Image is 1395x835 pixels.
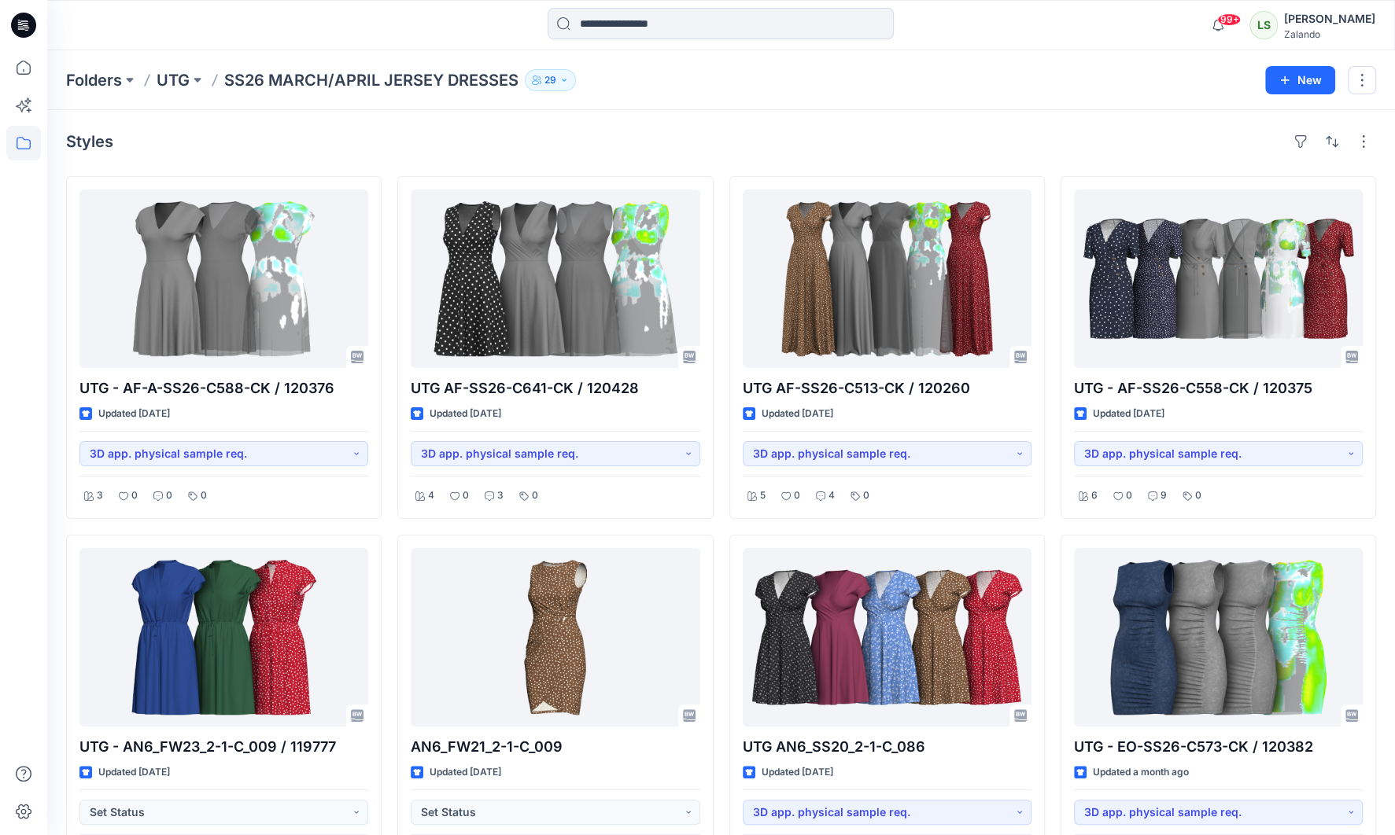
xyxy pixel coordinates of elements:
a: UTG [157,69,190,91]
div: Zalando [1284,28,1375,40]
p: UTG - AF-A-SS26-C588-CK / 120376 [79,377,368,399]
p: 0 [201,487,207,504]
p: UTG - EO-SS26-C573-CK / 120382 [1074,736,1363,758]
a: Folders [66,69,122,91]
p: Updated [DATE] [1093,406,1164,422]
a: UTG - AF-SS26-C558-CK / 120375 [1074,189,1363,368]
a: UTG - AN6_FW23_2-1-C_009 / 119777 [79,548,368,726]
p: UTG AF-SS26-C641-CK / 120428 [411,377,699,399]
p: 0 [166,487,172,504]
p: 0 [463,487,469,504]
a: AN6_FW21_2-1-C_009 [411,548,699,726]
p: 0 [1195,487,1201,504]
p: 5 [760,487,766,504]
p: 0 [1126,487,1132,504]
p: 9 [1161,487,1167,504]
p: Updated [DATE] [430,764,501,781]
h4: Styles [66,132,113,151]
p: UTG AN6_SS20_2-1-C_086 [743,736,1031,758]
button: New [1265,66,1335,94]
p: Updated [DATE] [98,406,170,422]
p: Updated [DATE] [762,406,833,422]
p: UTG - AN6_FW23_2-1-C_009 / 119777 [79,736,368,758]
p: Updated a month ago [1093,764,1189,781]
p: Updated [DATE] [762,764,833,781]
p: SS26 MARCH/APRIL JERSEY DRESSES [224,69,519,91]
p: AN6_FW21_2-1-C_009 [411,736,699,758]
div: [PERSON_NAME] [1284,9,1375,28]
a: UTG - AF-A-SS26-C588-CK / 120376 [79,189,368,368]
p: 4 [428,487,434,504]
p: 4 [829,487,835,504]
p: Updated [DATE] [98,764,170,781]
a: UTG AN6_SS20_2-1-C_086 [743,548,1031,726]
div: LS [1249,11,1278,39]
p: 3 [497,487,504,504]
p: Updated [DATE] [430,406,501,422]
p: 0 [794,487,800,504]
a: UTG AF-SS26-C513-CK / 120260 [743,189,1031,368]
button: 29 [525,69,576,91]
p: 0 [863,487,869,504]
p: 3 [97,487,103,504]
a: UTG AF-SS26-C641-CK / 120428 [411,189,699,368]
a: UTG - EO-SS26-C573-CK / 120382 [1074,548,1363,726]
p: 29 [544,72,556,89]
p: UTG - AF-SS26-C558-CK / 120375 [1074,377,1363,399]
span: 99+ [1217,13,1241,26]
p: 0 [131,487,138,504]
p: 0 [532,487,538,504]
p: 6 [1091,487,1098,504]
p: UTG AF-SS26-C513-CK / 120260 [743,377,1031,399]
